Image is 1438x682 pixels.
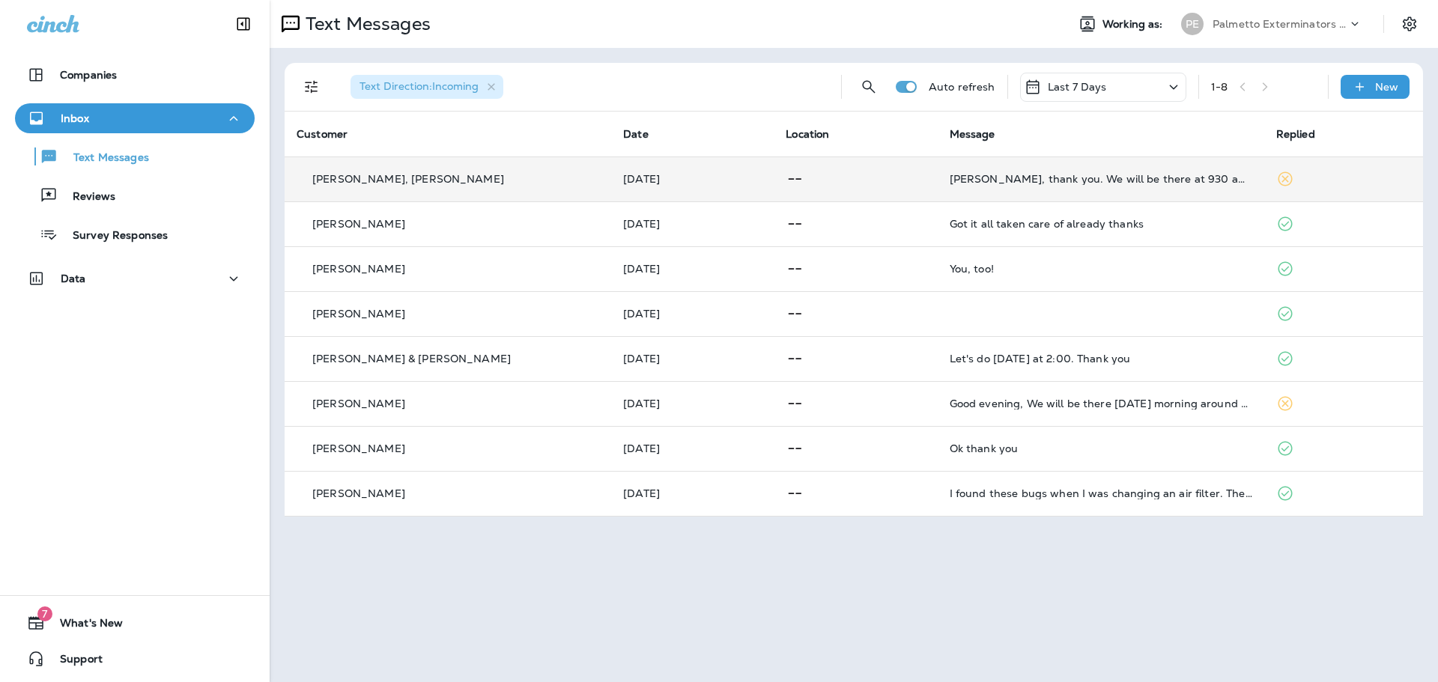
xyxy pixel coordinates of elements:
p: Last 7 Days [1048,81,1107,93]
p: [PERSON_NAME] [312,398,405,409]
p: Aug 26, 2025 01:59 PM [623,487,762,499]
button: Companies [15,60,255,90]
button: Collapse Sidebar [222,9,264,39]
button: Inbox [15,103,255,133]
p: Aug 26, 2025 02:07 PM [623,442,762,454]
div: You, too! [950,263,1252,275]
span: Working as: [1102,18,1166,31]
button: Data [15,264,255,293]
p: [PERSON_NAME] [312,263,405,275]
p: Data [61,273,86,284]
p: Companies [60,69,117,81]
p: Reviews [58,190,115,204]
p: Palmetto Exterminators LLC [1213,18,1347,30]
p: New [1375,81,1398,93]
div: PE [1181,13,1204,35]
button: Text Messages [15,141,255,172]
div: I found these bugs when I was changing an air filter. They are dead. Are these termites? [950,487,1252,499]
div: Text Direction:Incoming [351,75,503,99]
button: 7What's New [15,608,255,638]
span: Replied [1276,127,1315,141]
div: Let's do Friday at 2:00. Thank you [950,353,1252,365]
p: Aug 28, 2025 04:17 PM [623,263,762,275]
span: Location [786,127,829,141]
p: Aug 28, 2025 12:26 PM [623,308,762,320]
p: Auto refresh [929,81,995,93]
span: What's New [45,617,123,635]
span: Text Direction : Incoming [359,79,479,93]
p: [PERSON_NAME] [312,308,405,320]
span: Customer [297,127,348,141]
div: Ok thank you [950,442,1252,454]
p: Inbox [61,112,89,124]
p: Aug 29, 2025 03:06 PM [623,218,762,230]
p: Text Messages [58,151,149,165]
p: Text Messages [300,13,431,35]
button: Filters [297,72,327,102]
div: Good evening, We will be there Friday morning around 830 open this up [950,398,1252,409]
span: Support [45,653,103,671]
p: [PERSON_NAME] [312,442,405,454]
p: Aug 28, 2025 08:01 AM [623,353,762,365]
button: Support [15,644,255,674]
p: [PERSON_NAME] & [PERSON_NAME] [312,353,511,365]
p: Aug 30, 2025 09:38 AM [623,173,762,185]
div: Jason, thank you. We will be there at 930 am Wednesday to pull all the Tyvek and tape on the firs... [950,173,1252,185]
p: Survey Responses [58,229,168,243]
button: Reviews [15,180,255,211]
p: [PERSON_NAME] [312,218,405,230]
span: Message [950,127,995,141]
span: Date [623,127,649,141]
p: Aug 27, 2025 05:26 PM [623,398,762,409]
button: Settings [1396,10,1423,37]
p: [PERSON_NAME] [312,487,405,499]
span: 7 [37,606,52,621]
div: Got it all taken care of already thanks [950,218,1252,230]
button: Search Messages [854,72,884,102]
button: Survey Responses [15,219,255,250]
div: 1 - 8 [1211,81,1228,93]
p: [PERSON_NAME], [PERSON_NAME] [312,173,504,185]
